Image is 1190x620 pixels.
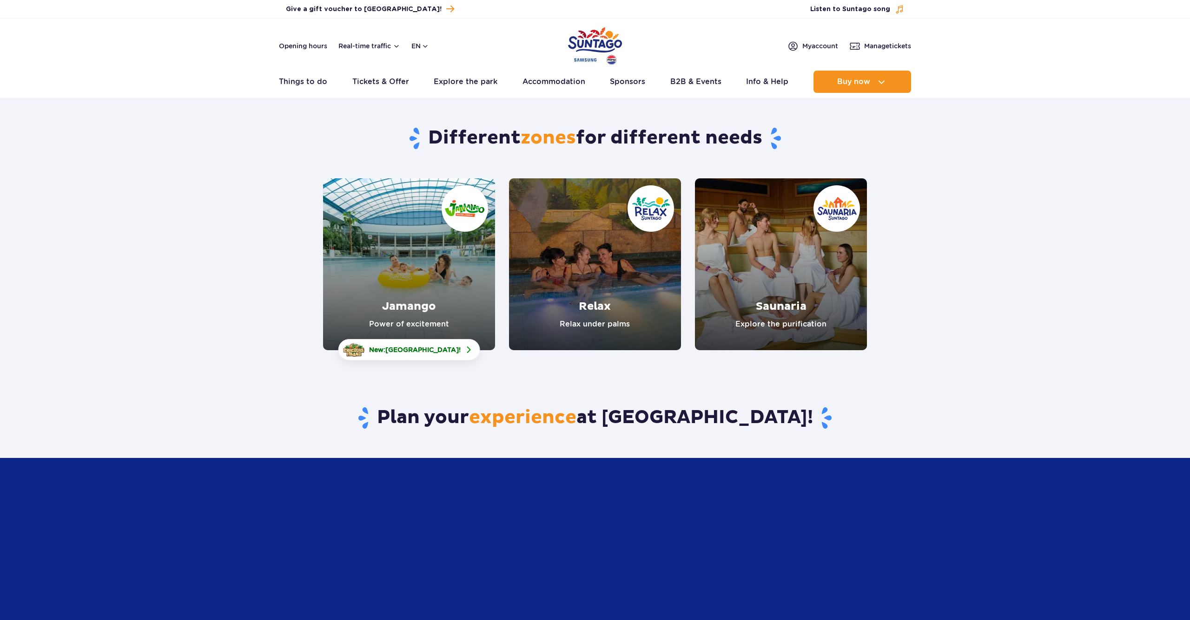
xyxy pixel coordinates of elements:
a: Managetickets [849,40,911,52]
span: Give a gift voucher to [GEOGRAPHIC_DATA]! [286,5,442,14]
button: Listen to Suntago song [810,5,904,14]
a: Park of Poland [568,23,622,66]
button: Real-time traffic [338,42,400,50]
a: Things to do [279,71,327,93]
span: zones [521,126,576,150]
span: [GEOGRAPHIC_DATA] [385,346,459,353]
button: en [411,41,429,51]
button: Buy now [813,71,911,93]
h1: Different for different needs [323,126,867,150]
span: experience [469,406,576,429]
a: Opening hours [279,41,327,51]
a: Sponsors [610,71,645,93]
a: B2B & Events [670,71,721,93]
span: Buy now [837,78,870,86]
a: Tickets & Offer [352,71,409,93]
a: Explore the park [434,71,497,93]
span: My account [802,41,838,51]
span: Manage tickets [864,41,911,51]
span: Listen to Suntago song [810,5,890,14]
a: Accommodation [522,71,585,93]
a: Myaccount [787,40,838,52]
a: Relax [509,178,681,350]
a: Saunaria [695,178,867,350]
a: Jamango [323,178,495,350]
h3: Plan your at [GEOGRAPHIC_DATA]! [323,406,867,430]
span: New: ! [369,345,461,354]
a: New:[GEOGRAPHIC_DATA]! [338,339,480,360]
a: Info & Help [746,71,788,93]
a: Give a gift voucher to [GEOGRAPHIC_DATA]! [286,3,454,15]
